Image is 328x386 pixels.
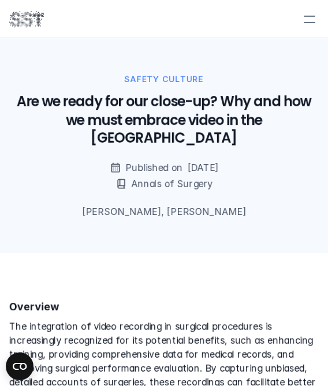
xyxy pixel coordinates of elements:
[6,352,33,380] button: Open CMP widget
[132,177,213,191] p: Annals of Surgery
[188,161,219,175] p: [DATE]
[126,161,183,175] p: Published on
[9,299,59,314] h6: Overview
[125,73,204,86] p: SAFETY CULTURE
[9,205,319,218] p: [PERSON_NAME], [PERSON_NAME]
[9,92,319,147] h1: Are we ready for our close-up? Why and how we must embrace video in the [GEOGRAPHIC_DATA]
[9,9,44,29] img: SST logo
